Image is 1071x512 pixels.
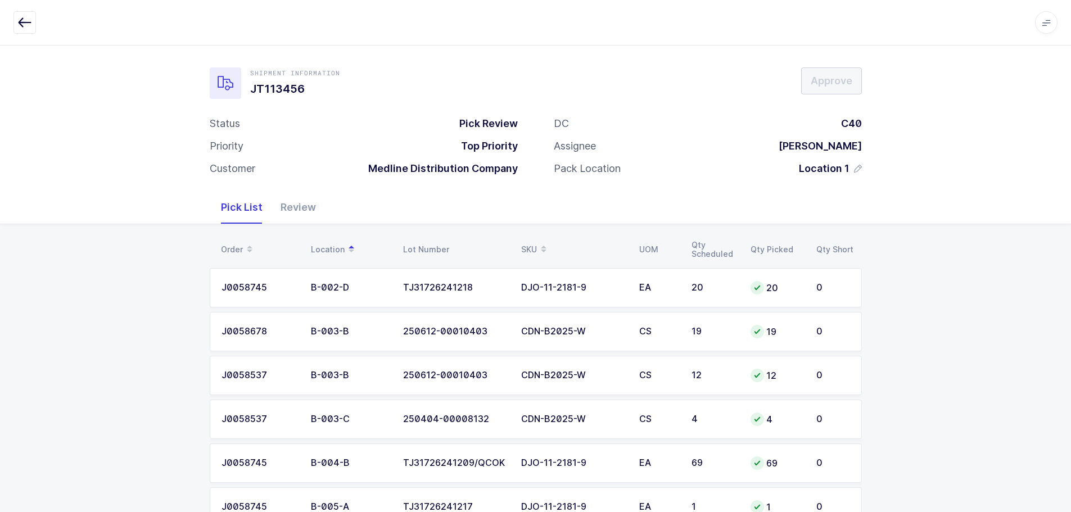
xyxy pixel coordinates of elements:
div: CS [639,327,678,337]
div: 4 [751,413,803,426]
button: Location 1 [799,162,862,175]
div: SKU [521,240,626,259]
div: 12 [751,369,803,382]
div: B-005-A [311,502,390,512]
div: 69 [692,458,737,468]
div: 0 [816,327,850,337]
div: Customer [210,162,255,175]
div: Status [210,117,240,130]
div: CDN-B2025-W [521,327,626,337]
button: Approve [801,67,862,94]
div: Assignee [554,139,596,153]
div: TJ31726241217 [403,502,508,512]
div: 1 [692,502,737,512]
div: CDN-B2025-W [521,370,626,380]
div: Priority [210,139,243,153]
div: 0 [816,414,850,424]
div: J0058745 [222,283,297,293]
div: Medline Distribution Company [359,162,518,175]
div: 0 [816,458,850,468]
div: 12 [692,370,737,380]
div: DJO-11-2181-9 [521,502,626,512]
span: C40 [841,117,862,129]
div: 19 [751,325,803,338]
div: 250404-00008132 [403,414,508,424]
div: Review [272,191,325,224]
div: EA [639,283,678,293]
div: TJ31726241218 [403,283,508,293]
span: Approve [811,74,852,88]
div: 250612-00010403 [403,327,508,337]
div: Qty Short [816,245,855,254]
div: CS [639,414,678,424]
div: Lot Number [403,245,508,254]
div: EA [639,502,678,512]
div: DJO-11-2181-9 [521,283,626,293]
div: CDN-B2025-W [521,414,626,424]
h1: JT113456 [250,80,340,98]
div: Qty Scheduled [692,241,737,259]
div: B-004-B [311,458,390,468]
div: DJO-11-2181-9 [521,458,626,468]
div: 69 [751,456,803,470]
div: Shipment Information [250,69,340,78]
div: B-002-D [311,283,390,293]
div: 0 [816,283,850,293]
div: 0 [816,502,850,512]
div: 0 [816,370,850,380]
div: DC [554,117,569,130]
div: Location [311,240,390,259]
div: 19 [692,327,737,337]
div: CS [639,370,678,380]
span: Location 1 [799,162,849,175]
div: Qty Picked [751,245,803,254]
div: J0058537 [222,414,297,424]
div: [PERSON_NAME] [770,139,862,153]
div: UOM [639,245,678,254]
div: 250612-00010403 [403,370,508,380]
div: Pick Review [450,117,518,130]
div: 20 [751,281,803,294]
div: Order [221,240,297,259]
div: Pick List [212,191,272,224]
div: B-003-C [311,414,390,424]
div: 20 [692,283,737,293]
div: TJ31726241209/QCOK [403,458,508,468]
div: J0058678 [222,327,297,337]
div: J0058537 [222,370,297,380]
div: J0058745 [222,502,297,512]
div: B-003-B [311,327,390,337]
div: Top Priority [452,139,518,153]
div: 4 [692,414,737,424]
div: EA [639,458,678,468]
div: Pack Location [554,162,621,175]
div: J0058745 [222,458,297,468]
div: B-003-B [311,370,390,380]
